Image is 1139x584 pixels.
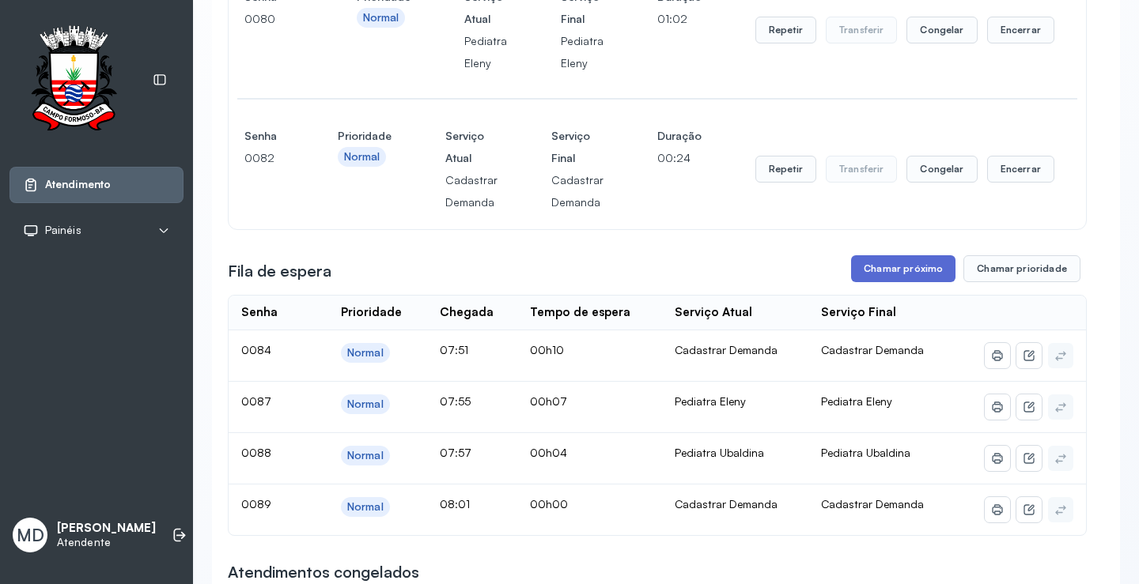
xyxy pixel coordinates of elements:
span: Pediatra Ubaldina [821,446,910,459]
div: Normal [347,500,384,514]
h4: Serviço Atual [445,125,498,169]
span: 00h04 [530,446,567,459]
span: 07:57 [440,446,471,459]
span: 0088 [241,446,271,459]
p: 0082 [244,147,284,169]
div: Normal [363,11,399,24]
span: Painéis [45,224,81,237]
div: Serviço Atual [675,305,752,320]
a: Atendimento [23,177,170,193]
button: Transferir [826,156,898,183]
span: Cadastrar Demanda [821,497,924,511]
p: 00:24 [657,147,702,169]
img: Logotipo do estabelecimento [17,25,131,135]
span: 08:01 [440,497,470,511]
span: 07:55 [440,394,471,408]
button: Chamar prioridade [963,255,1080,282]
div: Normal [347,449,384,462]
p: Cadastrar Demanda [445,169,498,213]
button: Chamar próximo [851,255,955,282]
div: Chegada [440,305,494,320]
button: Repetir [755,156,816,183]
p: Pediatra Eleny [561,30,604,74]
p: Pediatra Eleny [464,30,507,74]
p: 0080 [244,8,303,30]
h3: Atendimentos congelados [228,561,419,583]
span: 0087 [241,394,271,408]
div: Pediatra Eleny [675,394,797,409]
div: Prioridade [341,305,402,320]
div: Cadastrar Demanda [675,343,797,357]
span: 0089 [241,497,271,511]
h4: Senha [244,125,284,147]
div: Normal [344,150,380,164]
button: Encerrar [987,156,1054,183]
span: Cadastrar Demanda [821,343,924,356]
div: Normal [347,397,384,411]
h3: Fila de espera [228,260,331,282]
button: Repetir [755,17,816,43]
span: 00h00 [530,497,568,511]
span: 07:51 [440,343,468,356]
button: Encerrar [987,17,1054,43]
button: Transferir [826,17,898,43]
p: Atendente [57,536,156,549]
div: Serviço Final [821,305,896,320]
div: Tempo de espera [530,305,630,320]
p: Cadastrar Demanda [551,169,604,213]
div: Senha [241,305,278,320]
div: Normal [347,346,384,360]
span: Atendimento [45,178,111,191]
p: 01:02 [657,8,702,30]
div: Pediatra Ubaldina [675,446,797,460]
span: Pediatra Eleny [821,394,892,408]
div: Cadastrar Demanda [675,497,797,511]
span: 00h07 [530,394,567,408]
button: Congelar [906,156,977,183]
button: Congelar [906,17,977,43]
h4: Prioridade [338,125,392,147]
h4: Serviço Final [551,125,604,169]
h4: Duração [657,125,702,147]
span: 00h10 [530,343,564,356]
span: 0084 [241,343,271,356]
p: [PERSON_NAME] [57,521,156,536]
